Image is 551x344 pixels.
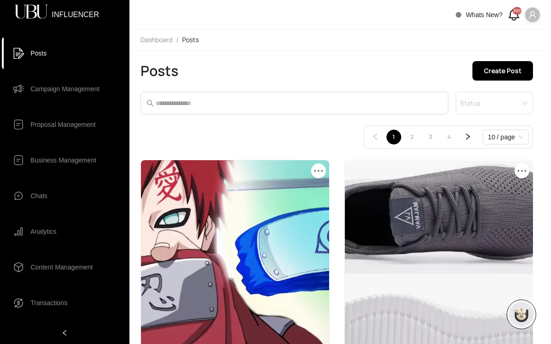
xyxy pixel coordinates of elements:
a: 4 [442,130,456,144]
a: 1 [387,130,401,144]
span: Transactions [31,294,67,312]
li: Next Page [460,130,475,144]
img: chatboticon-C4A3G2IU.png [512,305,531,324]
span: Posts [182,35,199,44]
span: INFLUENCER [52,11,99,13]
span: Chats [31,187,48,205]
button: right [460,130,475,144]
li: 2 [405,130,420,144]
span: 10 / page [488,130,523,144]
span: Analytics [31,222,56,241]
span: ellipsis [313,165,324,176]
span: Dashboard [141,35,172,44]
span: Content Management [31,258,93,276]
span: search [147,100,154,107]
button: Create Post [472,61,533,81]
div: 900 [513,7,521,15]
span: Whats New? [466,11,502,19]
li: 4 [442,130,457,144]
li: Previous Page [368,130,383,144]
span: Posts [31,44,47,63]
h2: Posts [141,63,178,79]
span: Campaign Management [31,80,99,98]
button: left [368,130,383,144]
span: Proposal Management [31,115,96,134]
span: user [528,11,537,19]
span: Create Post [484,66,521,76]
span: Business Management [31,151,96,169]
li: / [176,35,178,44]
span: left [372,133,379,140]
span: left [61,330,68,336]
a: 2 [405,130,419,144]
span: right [464,133,471,140]
span: ellipsis [516,165,527,176]
div: Page Size [483,130,529,144]
a: 3 [424,130,438,144]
